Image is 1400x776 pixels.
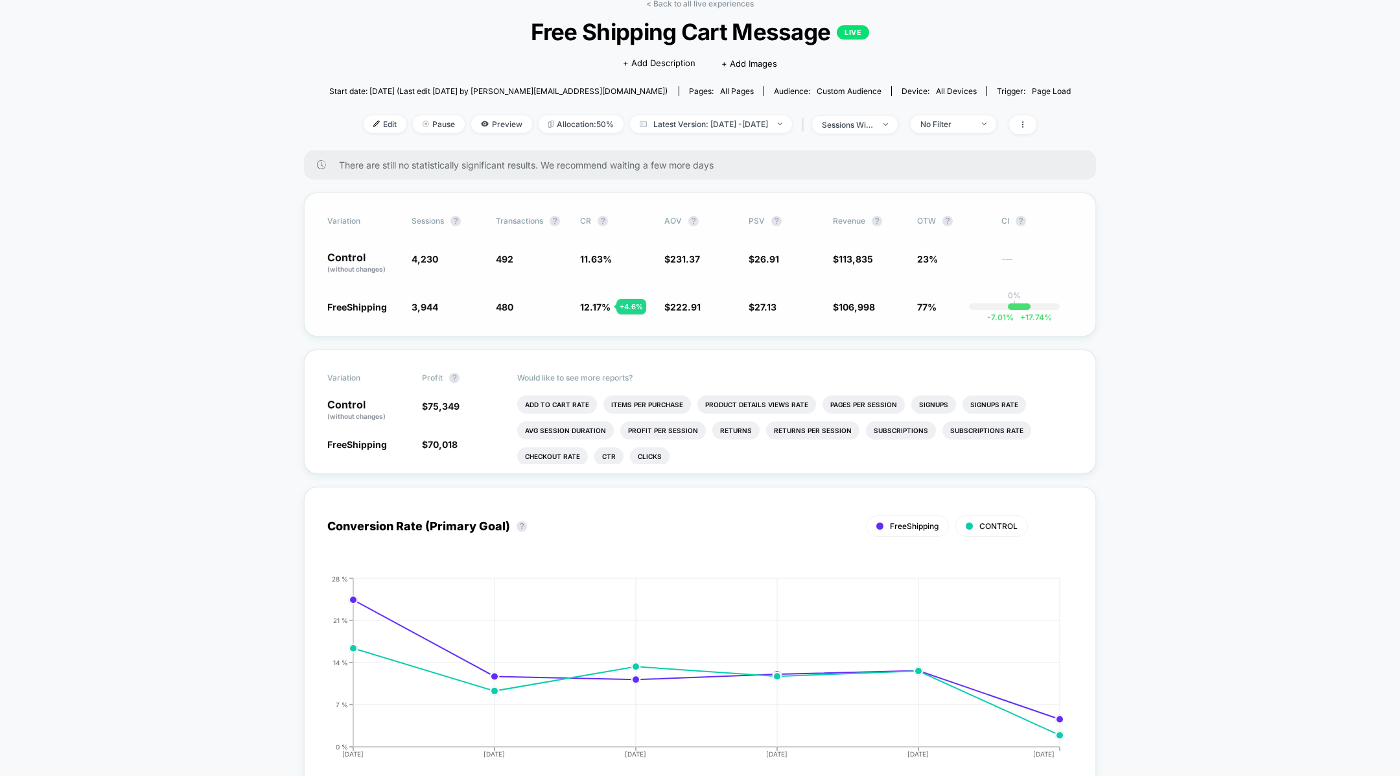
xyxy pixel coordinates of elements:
[778,123,782,125] img: end
[936,86,977,96] span: all devices
[917,216,988,226] span: OTW
[314,575,1060,770] div: CONVERSION_RATE
[422,373,443,382] span: Profit
[484,750,505,758] tspan: [DATE]
[413,115,465,133] span: Pause
[449,373,460,383] button: ?
[987,312,1014,322] span: -7.01 %
[580,216,591,226] span: CR
[799,115,812,134] span: |
[630,115,792,133] span: Latest Version: [DATE] - [DATE]
[329,86,668,96] span: Start date: [DATE] (Last edit [DATE] by [PERSON_NAME][EMAIL_ADDRESS][DOMAIN_NAME])
[1032,86,1071,96] span: Page Load
[942,421,1031,440] li: Subscriptions Rate
[833,216,865,226] span: Revenue
[412,253,438,265] span: 4,230
[712,421,760,440] li: Returns
[1013,300,1016,310] p: |
[962,395,1026,414] li: Signups Rate
[342,750,364,758] tspan: [DATE]
[839,253,873,265] span: 113,835
[664,253,700,265] span: $
[327,373,399,383] span: Variation
[412,301,438,312] span: 3,944
[550,216,560,226] button: ?
[616,299,646,314] div: + 4.6 %
[517,447,588,465] li: Checkout Rate
[1020,312,1025,322] span: +
[517,373,1073,382] p: Would like to see more reports?
[822,120,874,130] div: sessions with impression
[428,439,458,450] span: 70,018
[908,750,929,758] tspan: [DATE]
[333,658,348,666] tspan: 14 %
[594,447,624,465] li: Ctr
[872,216,882,226] button: ?
[774,86,881,96] div: Audience:
[833,301,875,312] span: $
[982,123,986,125] img: end
[754,301,776,312] span: 27.13
[767,750,788,758] tspan: [DATE]
[623,57,695,70] span: + Add Description
[720,86,754,96] span: all pages
[450,216,461,226] button: ?
[603,395,691,414] li: Items Per Purchase
[689,86,754,96] div: Pages:
[580,253,612,265] span: 11.63 %
[1014,312,1052,322] span: 17.74 %
[327,301,387,312] span: FreeShipping
[364,115,406,133] span: Edit
[327,265,386,273] span: (without changes)
[917,301,937,312] span: 77%
[866,421,936,440] li: Subscriptions
[366,18,1034,45] span: Free Shipping Cart Message
[496,253,513,265] span: 492
[664,216,682,226] span: AOV
[891,86,986,96] span: Device:
[1001,255,1073,274] span: ---
[640,121,647,127] img: calendar
[373,121,380,127] img: edit
[327,412,386,420] span: (without changes)
[839,301,875,312] span: 106,998
[688,216,699,226] button: ?
[1001,216,1073,226] span: CI
[428,401,460,412] span: 75,349
[620,421,706,440] li: Profit Per Session
[327,252,399,274] p: Control
[749,216,765,226] span: PSV
[517,521,527,532] button: ?
[539,115,624,133] span: Allocation: 50%
[580,301,611,312] span: 12.17 %
[697,395,816,414] li: Product Details Views Rate
[598,216,608,226] button: ?
[625,750,646,758] tspan: [DATE]
[517,395,597,414] li: Add To Cart Rate
[471,115,532,133] span: Preview
[412,216,444,226] span: Sessions
[917,253,938,265] span: 23%
[883,123,888,126] img: end
[754,253,779,265] span: 26.91
[1034,750,1055,758] tspan: [DATE]
[771,216,782,226] button: ?
[670,301,701,312] span: 222.91
[496,216,543,226] span: Transactions
[422,401,460,412] span: $
[327,439,387,450] span: FreeShipping
[336,700,348,708] tspan: 7 %
[833,253,873,265] span: $
[721,58,777,69] span: + Add Images
[837,25,869,40] p: LIVE
[548,121,554,128] img: rebalance
[339,159,1070,170] span: There are still no statistically significant results. We recommend waiting a few more days
[942,216,953,226] button: ?
[817,86,881,96] span: Custom Audience
[1008,290,1021,300] p: 0%
[890,521,939,531] span: FreeShipping
[670,253,700,265] span: 231.37
[920,119,972,129] div: No Filter
[422,439,458,450] span: $
[749,253,779,265] span: $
